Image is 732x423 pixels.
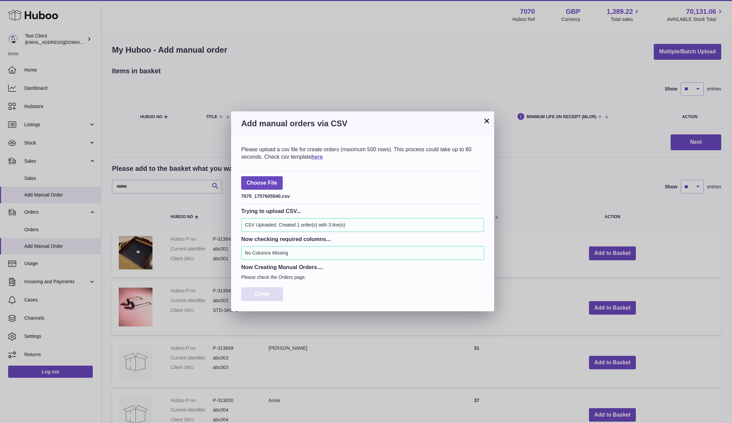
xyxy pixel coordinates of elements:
span: Close [255,291,270,297]
h3: Trying to upload CSV... [241,207,484,215]
div: 7070_1757605540.csv [241,191,484,200]
a: here [311,154,323,160]
p: Please check the Orders page. [241,274,484,281]
div: CSV Uploaded. Created 1 order(s) with 3 line(s) [241,218,484,232]
h3: Now checking required columns... [241,235,484,243]
span: Choose File [241,176,283,190]
h3: Now Creating Manual Orders.... [241,263,484,271]
div: Please upload a csv file for create orders (maximum 500 rows). This process could take up to 60 s... [241,146,484,160]
button: × [483,117,491,125]
div: No Columns Missing [241,246,484,260]
button: Close [241,287,283,301]
h3: Add manual orders via CSV [241,118,484,129]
